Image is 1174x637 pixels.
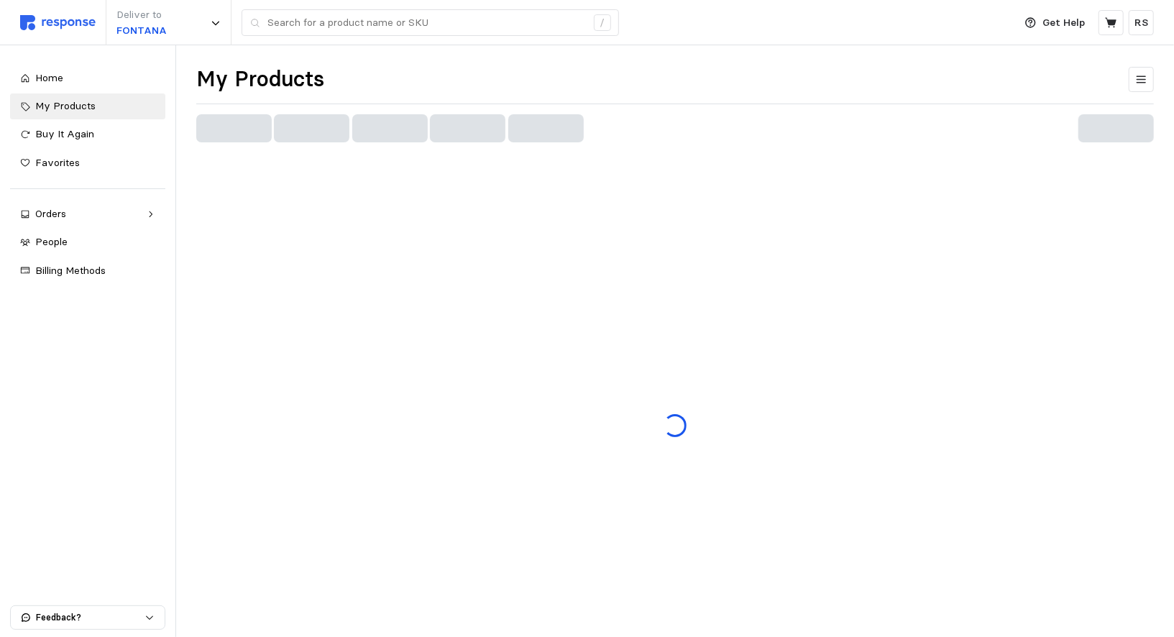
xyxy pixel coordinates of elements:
div: / [594,14,611,32]
a: Billing Methods [10,258,165,284]
button: Get Help [1017,9,1094,37]
p: FONTANA [116,23,167,39]
input: Search for a product name or SKU [267,10,586,36]
a: People [10,229,165,255]
p: Get Help [1043,15,1086,31]
a: Orders [10,201,165,227]
div: Orders [35,206,140,222]
a: Favorites [10,150,165,176]
span: Buy It Again [35,127,94,140]
p: Deliver to [116,7,167,23]
span: Favorites [35,156,80,169]
span: Home [35,71,63,84]
a: My Products [10,93,165,119]
a: Buy It Again [10,122,165,147]
img: svg%3e [20,15,96,30]
p: Feedback? [36,611,145,624]
p: RS [1134,15,1148,31]
span: People [35,235,68,248]
span: Billing Methods [35,264,106,277]
a: Home [10,65,165,91]
span: My Products [35,99,96,112]
h1: My Products [196,65,324,93]
button: Feedback? [11,606,165,629]
button: RS [1129,10,1154,35]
